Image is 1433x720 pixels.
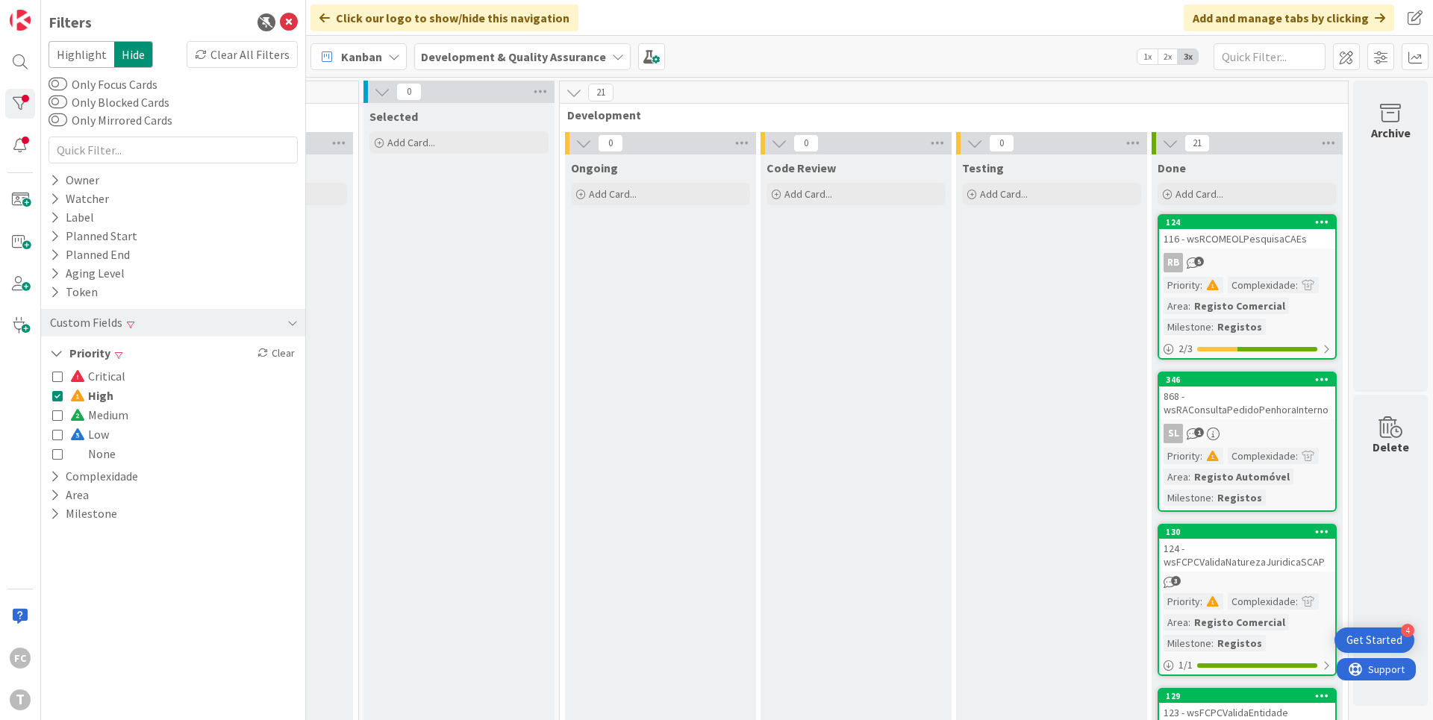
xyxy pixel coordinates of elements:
[70,444,116,463] span: None
[1159,253,1335,272] div: RB
[589,187,637,201] span: Add Card...
[1159,525,1335,539] div: 130
[10,648,31,669] div: FC
[1159,424,1335,443] div: SL
[341,48,382,66] span: Kanban
[1166,217,1335,228] div: 124
[310,4,578,31] div: Click our logo to show/hide this navigation
[1228,593,1296,610] div: Complexidade
[49,344,112,363] button: Priority
[1158,214,1337,360] a: 124116 - wsRCOMEOLPesquisaCAEsRBPriority:Complexidade:Area:Registo ComercialMilestone:Registos2/3
[1159,373,1335,419] div: 346868 - wsRAConsultaPedidoPenhoraInterno
[49,227,139,245] div: Planned Start
[255,344,298,363] div: Clear
[1200,448,1202,464] span: :
[70,386,113,405] span: High
[49,208,96,227] div: Label
[1346,633,1402,648] div: Get Started
[52,386,113,405] button: High
[1159,373,1335,386] div: 346
[1214,43,1326,70] input: Quick Filter...
[1296,277,1298,293] span: :
[49,190,110,208] div: Watcher
[49,245,131,264] div: Planned End
[70,405,128,425] span: Medium
[1159,216,1335,248] div: 124116 - wsRCOMEOLPesquisaCAEs
[49,467,140,486] button: Complexidade
[1228,277,1296,293] div: Complexidade
[1159,216,1335,229] div: 124
[49,504,119,523] button: Milestone
[49,111,172,129] label: Only Mirrored Cards
[1188,614,1190,630] span: :
[49,11,92,34] div: Filters
[1164,614,1188,630] div: Area
[1214,319,1266,335] div: Registos
[1178,341,1193,357] span: 2 / 3
[1166,375,1335,385] div: 346
[1159,539,1335,572] div: 124 - wsFCPCValidaNaturezaJuridicaSCAP
[49,75,157,93] label: Only Focus Cards
[1214,489,1266,506] div: Registos
[1296,593,1298,610] span: :
[1211,635,1214,651] span: :
[1166,691,1335,701] div: 129
[1164,448,1200,464] div: Priority
[396,83,422,101] span: 0
[49,41,114,68] span: Highlight
[588,84,614,101] span: 21
[49,486,90,504] button: Area
[369,109,418,124] span: Selected
[387,136,435,149] span: Add Card...
[1184,134,1210,152] span: 21
[1158,160,1186,175] span: Done
[1158,372,1337,512] a: 346868 - wsRAConsultaPedidoPenhoraInternoSLPriority:Complexidade:Area:Registo AutomóvelMilestone:...
[1211,489,1214,506] span: :
[1190,298,1289,314] div: Registo Comercial
[1171,576,1181,586] span: 3
[10,10,31,31] img: Visit kanbanzone.com
[49,137,298,163] input: Quick Filter...
[1159,229,1335,248] div: 116 - wsRCOMEOLPesquisaCAEs
[1158,49,1178,64] span: 2x
[1200,593,1202,610] span: :
[1214,635,1266,651] div: Registos
[49,264,126,283] div: Aging Level
[31,2,68,20] span: Support
[1159,339,1335,358] div: 2/3
[571,160,618,175] span: Ongoing
[1184,4,1394,31] div: Add and manage tabs by clicking
[1158,524,1337,676] a: 130124 - wsFCPCValidaNaturezaJuridicaSCAPPriority:Complexidade:Area:Registo ComercialMilestone:Re...
[49,93,169,111] label: Only Blocked Cards
[567,107,1329,122] span: Development
[114,41,153,68] span: Hide
[767,160,836,175] span: Code Review
[52,366,125,386] button: Critical
[49,77,67,92] button: Only Focus Cards
[10,689,31,710] div: T
[1190,614,1289,630] div: Registo Comercial
[1137,49,1158,64] span: 1x
[1188,469,1190,485] span: :
[49,95,67,110] button: Only Blocked Cards
[989,134,1014,152] span: 0
[1159,386,1335,419] div: 868 - wsRAConsultaPedidoPenhoraInterno
[1159,689,1335,703] div: 129
[1200,277,1202,293] span: :
[52,444,116,463] button: None
[793,134,819,152] span: 0
[1178,657,1193,673] span: 1 / 1
[1296,448,1298,464] span: :
[1194,257,1204,266] span: 5
[1159,656,1335,674] div: 1/1
[1371,124,1411,142] div: Archive
[1190,469,1293,485] div: Registo Automóvel
[784,187,832,201] span: Add Card...
[1164,298,1188,314] div: Area
[1211,319,1214,335] span: :
[1401,624,1414,637] div: 4
[1194,428,1204,437] span: 1
[1159,525,1335,572] div: 130124 - wsFCPCValidaNaturezaJuridicaSCAP
[1228,448,1296,464] div: Complexidade
[49,171,101,190] div: Owner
